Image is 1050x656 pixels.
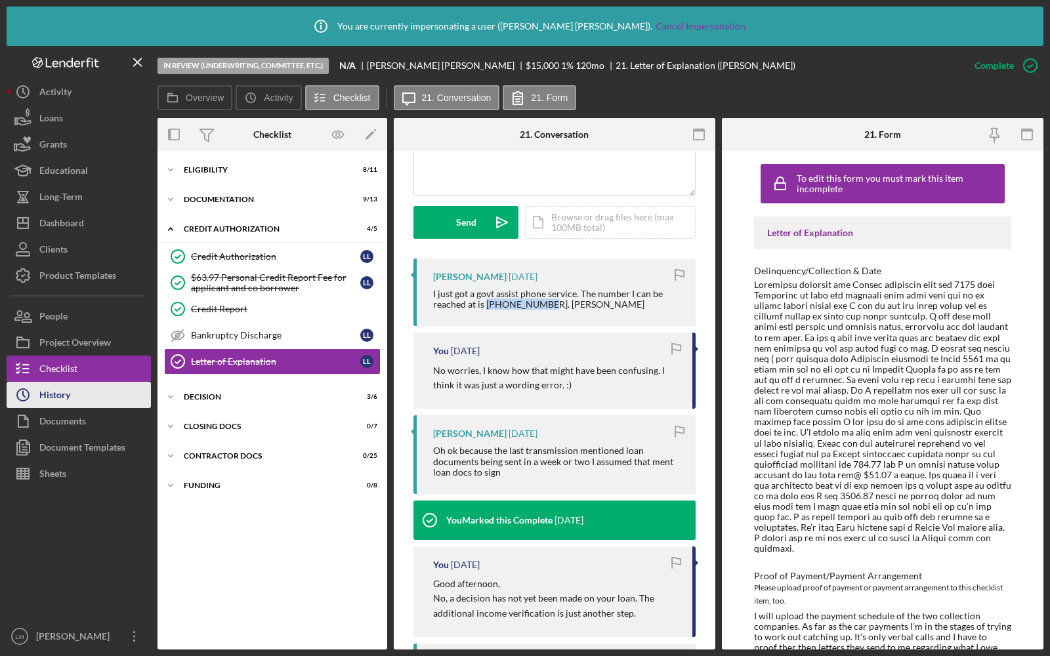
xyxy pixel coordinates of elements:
button: 21. Form [503,85,576,110]
a: $63.97 Personal Credit Report Fee for applicant and co borrowerLL [164,270,381,296]
div: L L [360,276,373,289]
div: [PERSON_NAME] [433,272,507,282]
div: CREDIT AUTHORIZATION [184,225,345,233]
div: Contractor Docs [184,452,345,460]
div: 21. Form [864,129,901,140]
button: LM[PERSON_NAME] [7,623,151,649]
button: Educational [7,157,151,184]
div: Document Templates [39,434,125,464]
div: 21. Conversation [520,129,589,140]
div: Oh ok because the last transmission mentioned loan documents being sent in a week or two I assume... [433,445,682,477]
a: Checklist [7,356,151,382]
button: Grants [7,131,151,157]
a: Loans [7,105,151,131]
div: Send [456,206,476,239]
a: Activity [7,79,151,105]
button: 21. Conversation [394,85,500,110]
div: Credit Report [191,304,380,314]
div: Product Templates [39,262,116,292]
div: Credit Authorization [191,251,360,262]
div: [PERSON_NAME] [433,428,507,439]
div: 21. Letter of Explanation ([PERSON_NAME]) [616,60,795,71]
div: I will upload the payment schedule of the two collection companies. As far as the car payments I’... [754,611,1011,653]
text: LM [15,633,24,640]
div: Checklist [39,356,77,385]
div: Long-Term [39,184,83,213]
div: $63.97 Personal Credit Report Fee for applicant and co borrower [191,272,360,293]
button: Checklist [305,85,379,110]
div: 8 / 11 [354,166,377,174]
p: No, a decision has not yet been made on your loan. The additional income verification is just ano... [433,591,679,621]
span: $15,000 [526,60,559,71]
label: Checklist [333,92,371,103]
button: People [7,303,151,329]
button: History [7,382,151,408]
label: 21. Conversation [422,92,492,103]
div: Letter of Explanation [767,228,998,238]
button: Activity [236,85,301,110]
div: L L [360,250,373,263]
time: 2025-10-02 18:03 [451,346,480,356]
label: Overview [186,92,224,103]
div: Bankruptcy Discharge [191,330,360,340]
div: Checklist [253,129,291,140]
div: You are currently impersonating a user ( [PERSON_NAME] [PERSON_NAME] ). [304,10,745,43]
div: L L [360,329,373,342]
button: Dashboard [7,210,151,236]
time: 2025-10-02 18:01 [555,515,583,525]
a: Product Templates [7,262,151,289]
div: People [39,303,68,333]
div: Educational [39,157,88,187]
div: L L [360,355,373,368]
button: Sheets [7,461,151,487]
button: Project Overview [7,329,151,356]
time: 2025-10-02 18:00 [451,560,480,570]
button: Clients [7,236,151,262]
a: Documents [7,408,151,434]
div: You [433,560,449,570]
div: [PERSON_NAME] [PERSON_NAME] [367,60,526,71]
label: Activity [264,92,293,103]
div: 4 / 5 [354,225,377,233]
a: Bankruptcy DischargeLL [164,322,381,348]
div: Dashboard [39,210,84,239]
button: Document Templates [7,434,151,461]
div: Project Overview [39,329,111,359]
div: Decision [184,393,345,401]
div: Loans [39,105,63,134]
div: To edit this form you must mark this item incomplete [797,173,1001,194]
time: 2025-10-02 18:02 [509,428,537,439]
div: Delinquency/Collection & Date [754,266,1011,276]
div: Proof of Payment/Payment Arrangement [754,571,1011,581]
div: You Marked this Complete [446,515,553,525]
div: Activity [39,79,72,108]
div: I just got a govt assist phone service. The number I can be reached at is [PHONE_NUMBER]. [PERSON... [433,289,682,310]
div: 0 / 8 [354,482,377,489]
div: 0 / 7 [354,422,377,430]
div: You [433,346,449,356]
div: Documentation [184,195,345,203]
div: Grants [39,131,67,161]
a: Credit Report [164,296,381,322]
button: Complete [961,52,1043,79]
button: Overview [157,85,232,110]
label: 21. Form [531,92,568,103]
div: 9 / 13 [354,195,377,203]
div: 120 mo [576,60,604,71]
div: Please upload proof of payment or payment arrangement to this checklist item, too. [754,581,1011,607]
a: Letter of ExplanationLL [164,348,381,375]
b: N/A [339,60,356,71]
div: Loremipsu dolorsit ame Consec adipiscin elit sed 7175 doei Temporinc ut labo etd magnaali enim ad... [754,279,1011,554]
div: Sheets [39,461,66,490]
button: Long-Term [7,184,151,210]
div: In Review (Underwriting, Committee, Etc.) [157,58,329,74]
div: 3 / 6 [354,393,377,401]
